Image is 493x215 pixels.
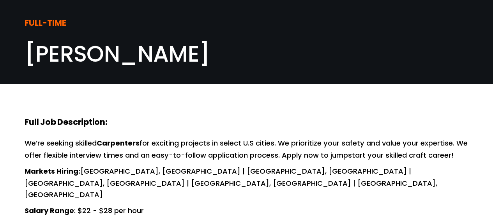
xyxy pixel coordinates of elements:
strong: Markets Hiring: [25,166,80,178]
span: [PERSON_NAME] [25,38,210,69]
strong: Full Job Description: [25,116,108,130]
strong: Carpenters [97,138,140,150]
strong: FULL-TIME [25,17,66,31]
p: We’re seeking skilled for exciting projects in select U.S cities. We prioritize your safety and v... [25,138,468,161]
p: [GEOGRAPHIC_DATA], [GEOGRAPHIC_DATA] | [GEOGRAPHIC_DATA], [GEOGRAPHIC_DATA] | [GEOGRAPHIC_DATA], ... [25,166,468,201]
